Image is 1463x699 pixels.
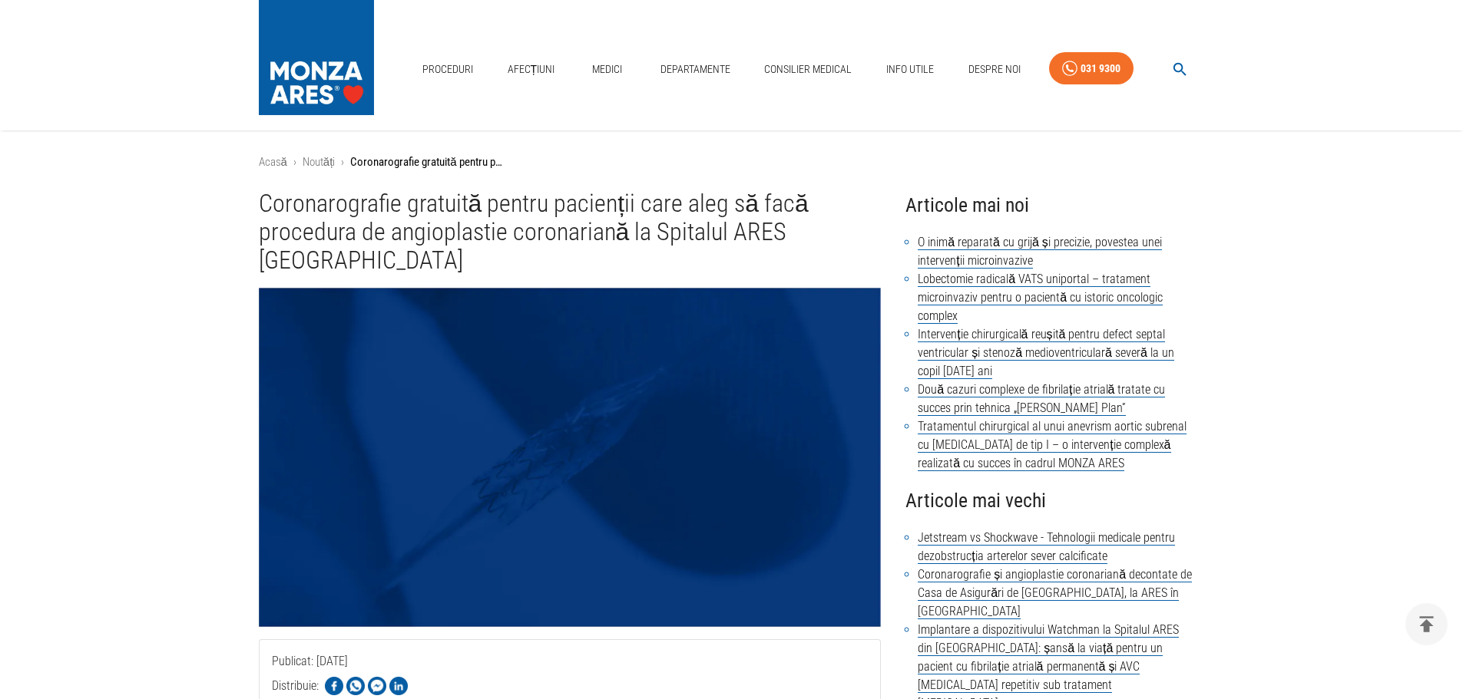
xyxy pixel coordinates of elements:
[293,153,296,171] li: ›
[918,567,1192,619] a: Coronarografie și angioplastie coronariană decontate de Casa de Asigurări de [GEOGRAPHIC_DATA], l...
[918,272,1163,324] a: Lobectomie radicală VATS uniportal – tratament microinvaziv pentru o pacientă cu istoric oncologi...
[259,190,882,275] h1: Coronarografie gratuită pentru pacienții care aleg să facă procedura de angioplastie coronariană ...
[918,530,1175,564] a: Jetstream vs Shockwave - Tehnologii medicale pentru dezobstrucția arterelor sever calcificate
[346,677,365,695] img: Share on WhatsApp
[303,155,336,169] a: Noutăți
[501,54,561,85] a: Afecțiuni
[654,54,736,85] a: Departamente
[272,677,319,695] p: Distribuie:
[918,235,1162,269] a: O inimă reparată cu grijă și precizie, povestea unei intervenții microinvazive
[918,419,1187,471] a: Tratamentul chirurgical al unui anevrism aortic subrenal cu [MEDICAL_DATA] de tip I – o intervenț...
[389,677,408,695] img: Share on LinkedIn
[259,153,1205,171] nav: breadcrumb
[341,153,344,171] li: ›
[1049,52,1134,85] a: 031 9300
[259,155,287,169] a: Acasă
[1405,603,1448,645] button: delete
[368,677,386,695] img: Share on Facebook Messenger
[416,54,479,85] a: Proceduri
[1081,59,1120,78] div: 031 9300
[905,485,1204,516] h4: Articole mai vechi
[758,54,858,85] a: Consilier Medical
[918,327,1174,379] a: Intervenție chirurgicală reușită pentru defect septal ventricular și stenoză medioventriculară se...
[325,677,343,695] img: Share on Facebook
[905,190,1204,221] h4: Articole mai noi
[259,288,882,627] img: Coronarografie gratuită pentru pacienții care aleg să facă procedura de angioplastie coronariană ...
[880,54,940,85] a: Info Utile
[962,54,1027,85] a: Despre Noi
[350,153,504,171] p: Coronarografie gratuită pentru pacienții care aleg să facă procedura de angioplastie coronariană ...
[583,54,632,85] a: Medici
[918,382,1165,416] a: Două cazuri complexe de fibrilație atrială tratate cu succes prin tehnica „[PERSON_NAME] Plan”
